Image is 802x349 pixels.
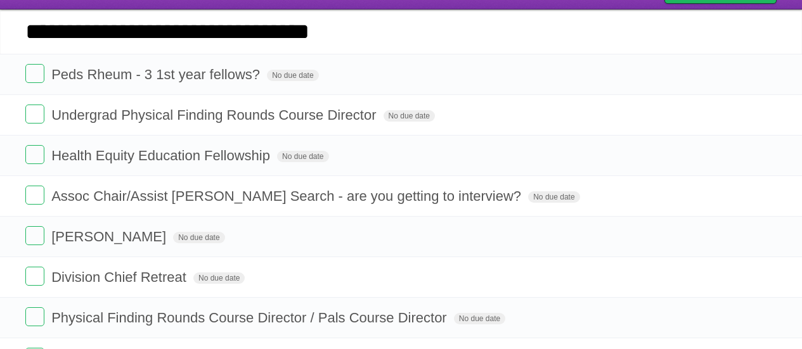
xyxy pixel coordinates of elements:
span: Undergrad Physical Finding Rounds Course Director [51,107,379,123]
span: Assoc Chair/Assist [PERSON_NAME] Search - are you getting to interview? [51,188,524,204]
label: Done [25,267,44,286]
span: Health Equity Education Fellowship [51,148,273,163]
span: Physical Finding Rounds Course Director / Pals Course Director [51,310,450,326]
label: Done [25,307,44,326]
span: No due date [454,313,505,324]
span: No due date [384,110,435,122]
label: Done [25,186,44,205]
label: Done [25,226,44,245]
span: No due date [173,232,224,243]
span: Peds Rheum - 3 1st year fellows? [51,67,263,82]
span: No due date [267,70,318,81]
span: [PERSON_NAME] [51,229,169,244]
label: Done [25,145,44,164]
span: No due date [193,272,245,284]
label: Done [25,105,44,124]
label: Done [25,64,44,83]
span: No due date [528,191,579,203]
span: Division Chief Retreat [51,269,190,285]
span: No due date [277,151,328,162]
